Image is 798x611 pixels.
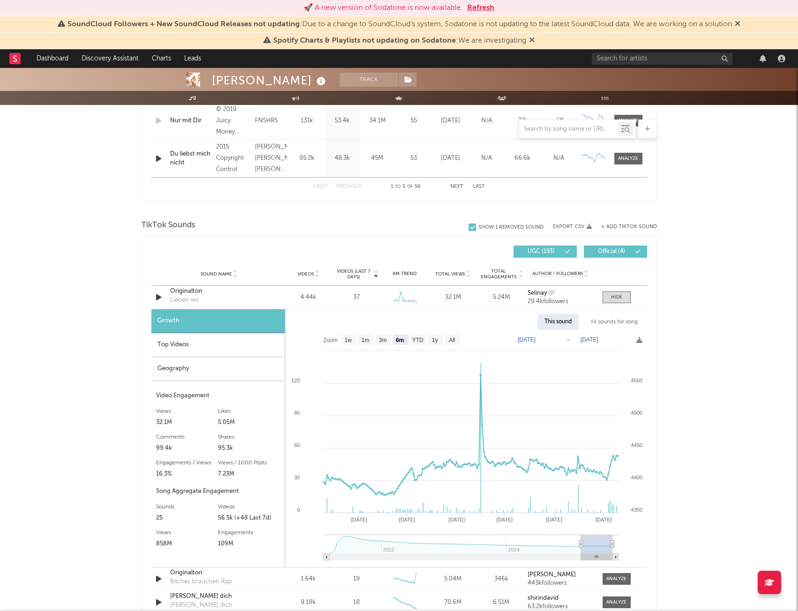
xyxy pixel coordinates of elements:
[218,443,280,454] div: 95.3k
[218,469,280,480] div: 7.23M
[735,21,740,28] span: Dismiss
[532,271,583,277] span: Author / Followers
[537,314,579,330] div: This sound
[156,432,218,443] div: Comments
[407,185,413,189] span: of
[584,246,647,258] button: Official(4)
[362,116,393,126] div: 34.1M
[361,337,369,343] text: 1m
[529,37,535,45] span: Dismiss
[528,290,593,297] a: Selinay🤍
[590,249,633,254] span: Official ( 4 )
[528,604,593,610] div: 63.2k followers
[170,149,211,168] a: Du liebst mich nicht
[431,574,475,584] div: 5.04M
[379,337,387,343] text: 3m
[216,142,250,175] div: 2015 Copyright Control
[201,271,232,277] span: Sound Name
[528,290,555,296] strong: Selinay🤍
[218,513,280,524] div: 56.5k (+48 Last 7d)
[467,2,494,14] button: Refresh
[156,527,218,538] div: Views
[218,527,280,538] div: Engagements
[631,442,642,448] text: 4450
[170,568,268,578] a: Originalton
[170,116,211,126] a: Nur mit Dir
[543,154,574,163] div: N/A
[479,268,517,280] span: Total Engagements
[156,390,280,402] div: Video Engagement
[528,595,593,602] a: shirindavid
[170,287,268,296] div: Originalton
[353,598,360,607] div: 18
[297,507,299,513] text: 0
[178,49,208,68] a: Leads
[287,598,330,607] div: 9.18k
[212,73,328,88] div: [PERSON_NAME]
[218,432,280,443] div: Shares
[156,501,218,513] div: Sounds
[478,224,544,231] div: Show 1 Removed Sound
[479,293,523,302] div: 5.24M
[528,572,593,578] a: [PERSON_NAME]
[631,378,642,383] text: 4550
[583,314,645,330] div: All sounds for song
[397,116,430,126] div: 55
[631,507,642,513] text: 4350
[336,184,361,189] button: Previous
[518,336,536,343] text: [DATE]
[156,469,218,480] div: 16.3%
[435,154,466,163] div: [DATE]
[383,270,426,277] div: 6M Trend
[380,181,432,193] div: 1 5 56
[565,336,571,343] text: →
[528,298,593,305] div: 29.4k followers
[292,154,322,163] div: 95.2k
[170,296,199,305] div: Lieben wir
[450,184,463,189] button: Next
[142,220,195,231] span: TikTok Sounds
[327,154,358,163] div: 48.3k
[514,246,577,258] button: UGC(193)
[543,116,574,126] div: <5%
[528,595,559,601] strong: shirindavid
[546,517,562,522] text: [DATE]
[473,184,485,189] button: Last
[323,337,338,343] text: Zoom
[435,271,465,277] span: Total Views
[395,185,401,189] span: to
[75,49,145,68] a: Discovery Assistant
[273,37,456,45] span: Spotify Charts & Playlists not updating on Sodatone
[471,154,502,163] div: N/A
[170,592,268,601] a: ⁠[PERSON_NAME] dich
[273,37,526,45] span: : We are investigating
[519,126,618,133] input: Search by song name or URL
[298,271,314,277] span: Videos
[507,116,538,126] div: 77k
[471,116,502,126] div: N/A
[30,49,75,68] a: Dashboard
[151,333,285,357] div: Top Videos
[287,574,330,584] div: 1.64k
[340,73,398,87] button: Track
[631,475,642,480] text: 4400
[581,336,598,343] text: [DATE]
[353,293,360,302] div: 37
[170,577,232,587] div: Bitches brauchen Rap
[156,443,218,454] div: 99.4k
[255,115,287,127] div: FNSHRS
[156,486,280,497] div: Song Aggregate Engagement
[156,513,218,524] div: 25
[151,309,285,333] div: Growth
[399,517,415,522] text: [DATE]
[435,116,466,126] div: [DATE]
[156,538,218,550] div: 858M
[353,574,360,584] div: 19
[156,457,218,469] div: Engagements / Views
[553,224,592,230] button: Export CSV
[520,249,563,254] span: UGC ( 193 )
[496,517,513,522] text: [DATE]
